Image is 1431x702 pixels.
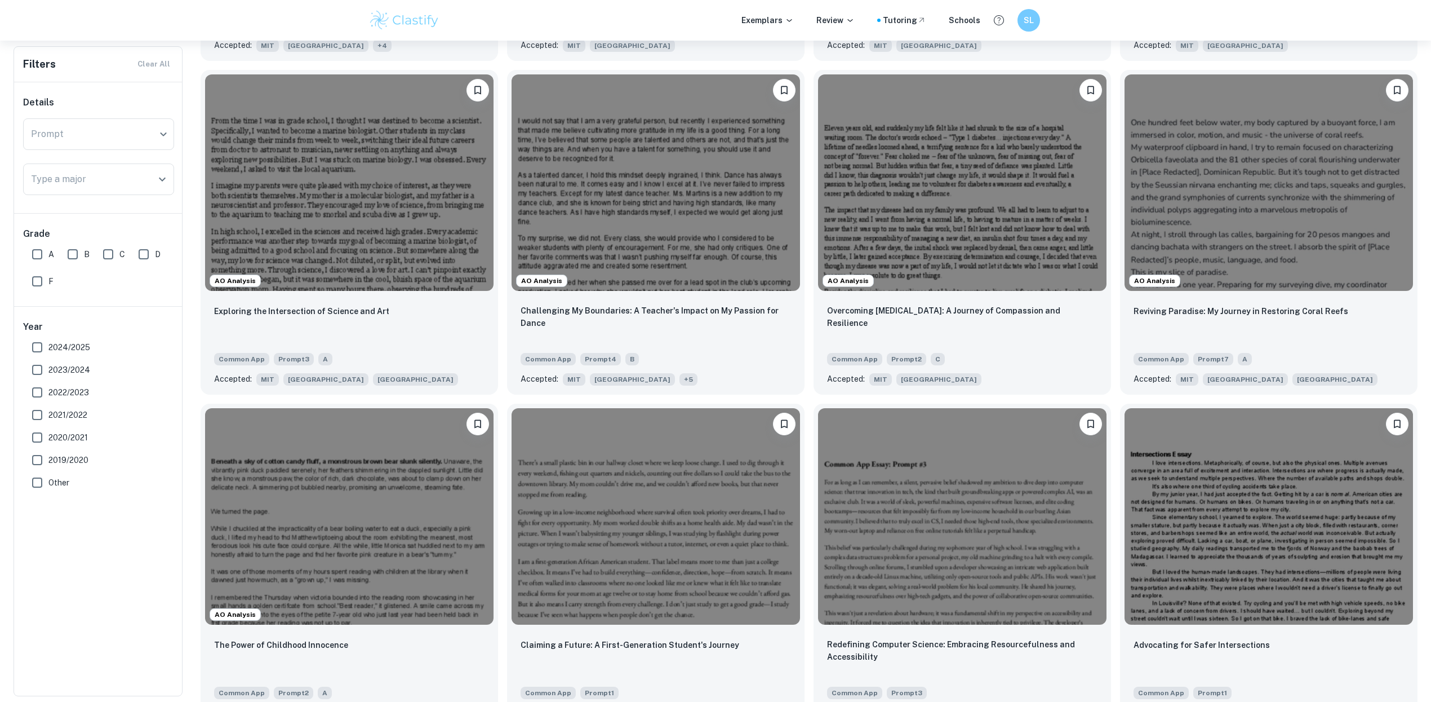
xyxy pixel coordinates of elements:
[373,39,392,52] span: + 4
[214,639,348,651] p: The Power of Childhood Innocence
[466,79,489,101] button: Bookmark
[201,70,498,395] a: AO AnalysisBookmarkExploring the Intersection of Science and ArtCommon AppPrompt3AAccepted:MIT[GE...
[283,373,368,386] span: [GEOGRAPHIC_DATA]
[507,70,805,395] a: AO AnalysisBookmarkChallenging My Boundaries: A Teacher's Impact on My Passion for DanceCommon Ap...
[214,305,389,317] p: Exploring the Intersection of Science and Art
[590,373,675,386] span: [GEOGRAPHIC_DATA]
[883,14,926,27] a: Tutoring
[521,687,576,699] span: Common App
[741,14,794,27] p: Exemplars
[274,353,314,365] span: Prompt 3
[1134,639,1270,651] p: Advocating for Safer Intersections
[1079,79,1102,101] button: Bookmark
[1023,14,1036,27] h6: SL
[48,386,89,399] span: 2022/2023
[1125,74,1413,291] img: undefined Common App example thumbnail: Reviving Paradise: My Journey in Restori
[869,39,892,52] span: MIT
[48,431,88,444] span: 2020/2021
[512,408,800,625] img: undefined Common App example thumbnail: Claiming a Future: A First-Generation St
[368,9,440,32] img: Clastify logo
[23,96,174,109] h6: Details
[119,248,125,261] span: C
[210,276,260,286] span: AO Analysis
[1238,353,1252,365] span: A
[816,14,855,27] p: Review
[1134,305,1348,317] p: Reviving Paradise: My Journey in Restoring Coral Reefs
[1203,373,1288,386] span: [GEOGRAPHIC_DATA]
[1193,687,1232,699] span: Prompt 1
[214,39,252,51] p: Accepted:
[256,373,279,386] span: MIT
[154,171,170,187] button: Open
[210,610,260,620] span: AO Analysis
[1176,39,1198,52] span: MIT
[773,413,796,435] button: Bookmark
[214,373,252,385] p: Accepted:
[1134,687,1189,699] span: Common App
[827,304,1097,329] p: Overcoming Type 1 Diabetes: A Journey of Compassion and Resilience
[521,353,576,365] span: Common App
[318,687,332,699] span: A
[84,248,90,261] span: B
[580,353,621,365] span: Prompt 4
[155,248,161,261] span: D
[521,39,558,51] p: Accepted:
[48,409,87,421] span: 2021/2022
[896,373,981,386] span: [GEOGRAPHIC_DATA]
[814,70,1111,395] a: AO AnalysisBookmarkOvercoming Type 1 Diabetes: A Journey of Compassion and ResilienceCommon AppPr...
[1017,9,1040,32] button: SL
[827,638,1097,663] p: Redefining Computer Science: Embracing Resourcefulness and Accessibility
[949,14,980,27] a: Schools
[827,373,865,385] p: Accepted:
[1193,353,1233,365] span: Prompt 7
[827,39,865,51] p: Accepted:
[1203,39,1288,52] span: [GEOGRAPHIC_DATA]
[773,79,796,101] button: Bookmark
[1125,408,1413,625] img: undefined Common App example thumbnail: Advocating for Safer Intersections
[1134,353,1189,365] span: Common App
[521,304,791,329] p: Challenging My Boundaries: A Teacher's Impact on My Passion for Dance
[679,373,697,386] span: + 5
[48,454,88,466] span: 2019/2020
[827,687,882,699] span: Common App
[1134,373,1171,385] p: Accepted:
[590,39,675,52] span: [GEOGRAPHIC_DATA]
[1134,39,1171,51] p: Accepted:
[1386,79,1408,101] button: Bookmark
[48,248,54,261] span: A
[205,74,494,291] img: undefined Common App example thumbnail: Exploring the Intersection of Science an
[521,373,558,385] p: Accepted:
[818,408,1106,625] img: undefined Common App example thumbnail: Redefining Computer Science: Embracing R
[512,74,800,291] img: undefined Common App example thumbnail: Challenging My Boundaries: A Teacher's I
[48,275,54,288] span: F
[1176,373,1198,386] span: MIT
[256,39,279,52] span: MIT
[1292,373,1377,386] span: [GEOGRAPHIC_DATA]
[23,320,174,334] h6: Year
[887,687,927,699] span: Prompt 3
[869,373,892,386] span: MIT
[931,353,945,365] span: C
[563,39,585,52] span: MIT
[214,353,269,365] span: Common App
[989,11,1008,30] button: Help and Feedback
[896,39,981,52] span: [GEOGRAPHIC_DATA]
[517,276,567,286] span: AO Analysis
[23,227,174,241] h6: Grade
[274,687,313,699] span: Prompt 2
[1120,70,1417,395] a: AO AnalysisBookmarkReviving Paradise: My Journey in Restoring Coral ReefsCommon AppPrompt7AAccept...
[887,353,926,365] span: Prompt 2
[625,353,639,365] span: B
[318,353,332,365] span: A
[1079,413,1102,435] button: Bookmark
[283,39,368,52] span: [GEOGRAPHIC_DATA]
[818,74,1106,291] img: undefined Common App example thumbnail: Overcoming Type 1 Diabetes: A Journey of
[48,341,90,354] span: 2024/2025
[373,373,458,386] span: [GEOGRAPHIC_DATA]
[48,476,69,489] span: Other
[466,413,489,435] button: Bookmark
[23,56,56,72] h6: Filters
